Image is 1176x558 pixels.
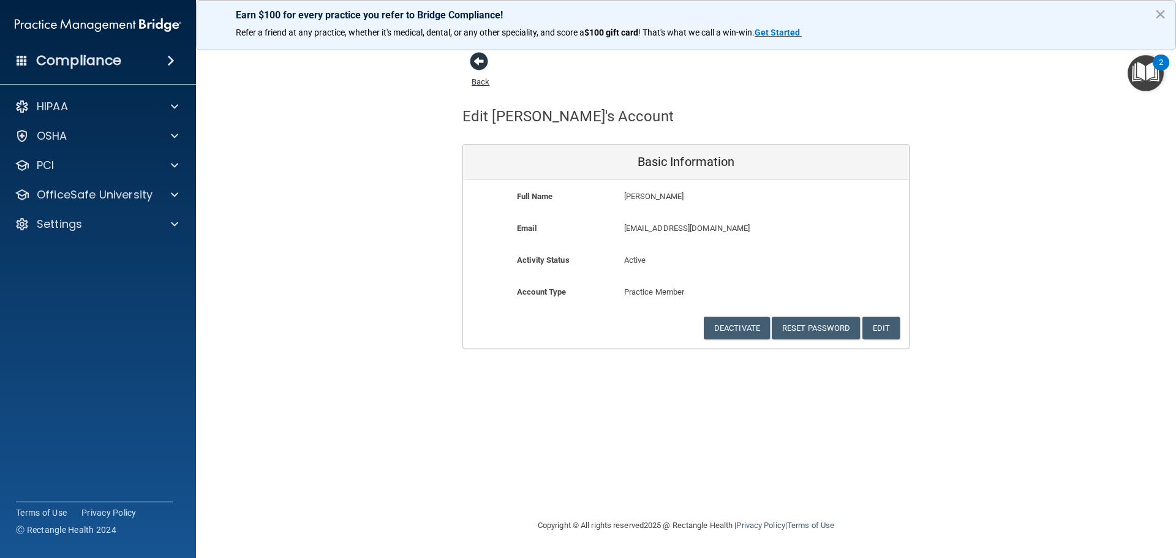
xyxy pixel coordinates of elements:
[624,285,748,300] p: Practice Member
[37,129,67,143] p: OSHA
[1159,62,1163,78] div: 2
[15,217,178,232] a: Settings
[16,524,116,536] span: Ⓒ Rectangle Health 2024
[624,221,820,236] p: [EMAIL_ADDRESS][DOMAIN_NAME]
[37,158,54,173] p: PCI
[755,28,802,37] a: Get Started
[37,99,68,114] p: HIPAA
[755,28,800,37] strong: Get Started
[517,287,566,296] b: Account Type
[862,317,900,339] button: Edit
[36,52,121,69] h4: Compliance
[772,317,860,339] button: Reset Password
[462,108,674,124] h4: Edit [PERSON_NAME]'s Account
[736,521,785,530] a: Privacy Policy
[1155,4,1166,24] button: Close
[624,189,820,204] p: [PERSON_NAME]
[236,28,584,37] span: Refer a friend at any practice, whether it's medical, dental, or any other speciality, and score a
[517,224,537,233] b: Email
[462,506,910,545] div: Copyright © All rights reserved 2025 @ Rectangle Health | |
[37,187,153,202] p: OfficeSafe University
[236,9,1136,21] p: Earn $100 for every practice you refer to Bridge Compliance!
[517,192,552,201] b: Full Name
[787,521,834,530] a: Terms of Use
[624,253,748,268] p: Active
[638,28,755,37] span: ! That's what we call a win-win.
[16,507,67,519] a: Terms of Use
[463,145,909,180] div: Basic Information
[472,62,489,86] a: Back
[37,217,82,232] p: Settings
[704,317,770,339] button: Deactivate
[517,255,570,265] b: Activity Status
[584,28,638,37] strong: $100 gift card
[1128,55,1164,91] button: Open Resource Center, 2 new notifications
[15,158,178,173] a: PCI
[81,507,137,519] a: Privacy Policy
[15,129,178,143] a: OSHA
[15,99,178,114] a: HIPAA
[15,187,178,202] a: OfficeSafe University
[15,13,181,37] img: PMB logo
